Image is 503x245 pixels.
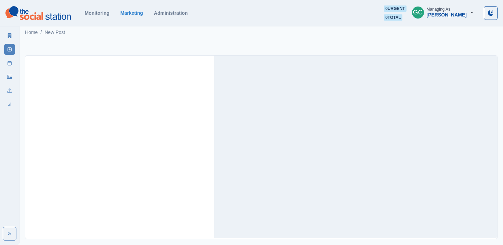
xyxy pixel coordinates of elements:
span: 0 urgent [384,5,406,12]
div: Gizelle Carlos [413,4,423,21]
a: Monitoring [85,10,109,16]
div: [PERSON_NAME] [427,12,467,18]
a: New Post [4,44,15,55]
a: Marketing Summary [4,30,15,41]
button: Managing As[PERSON_NAME] [407,5,480,19]
nav: breadcrumb [25,29,65,36]
a: Review Summary [4,99,15,110]
a: Uploads [4,85,15,96]
span: 0 total [384,14,402,21]
img: logoTextSVG.62801f218bc96a9b266caa72a09eb111.svg [5,6,71,20]
a: Marketing [120,10,143,16]
a: Post Schedule [4,58,15,69]
a: Administration [154,10,188,16]
div: Managing As [427,7,450,12]
button: Expand [3,227,16,241]
span: / [40,29,42,36]
a: Home [25,29,38,36]
button: Toggle Mode [484,6,498,20]
a: Media Library [4,71,15,82]
a: New Post [44,29,65,36]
